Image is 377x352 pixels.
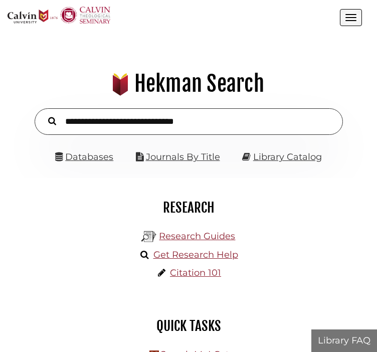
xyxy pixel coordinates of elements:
a: Research Guides [159,231,235,242]
button: Open the menu [340,9,362,26]
h2: Research [15,199,362,216]
a: Journals By Title [146,151,220,162]
a: Library Catalog [253,151,322,162]
a: Databases [55,151,113,162]
h1: Hekman Search [13,70,363,97]
img: Hekman Library Logo [141,229,156,244]
button: Search [43,114,61,127]
a: Get Research Help [153,249,238,260]
i: Search [48,117,56,126]
img: Calvin Theological Seminary [60,7,110,24]
h2: Quick Tasks [15,317,362,334]
a: Citation 101 [170,267,221,278]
